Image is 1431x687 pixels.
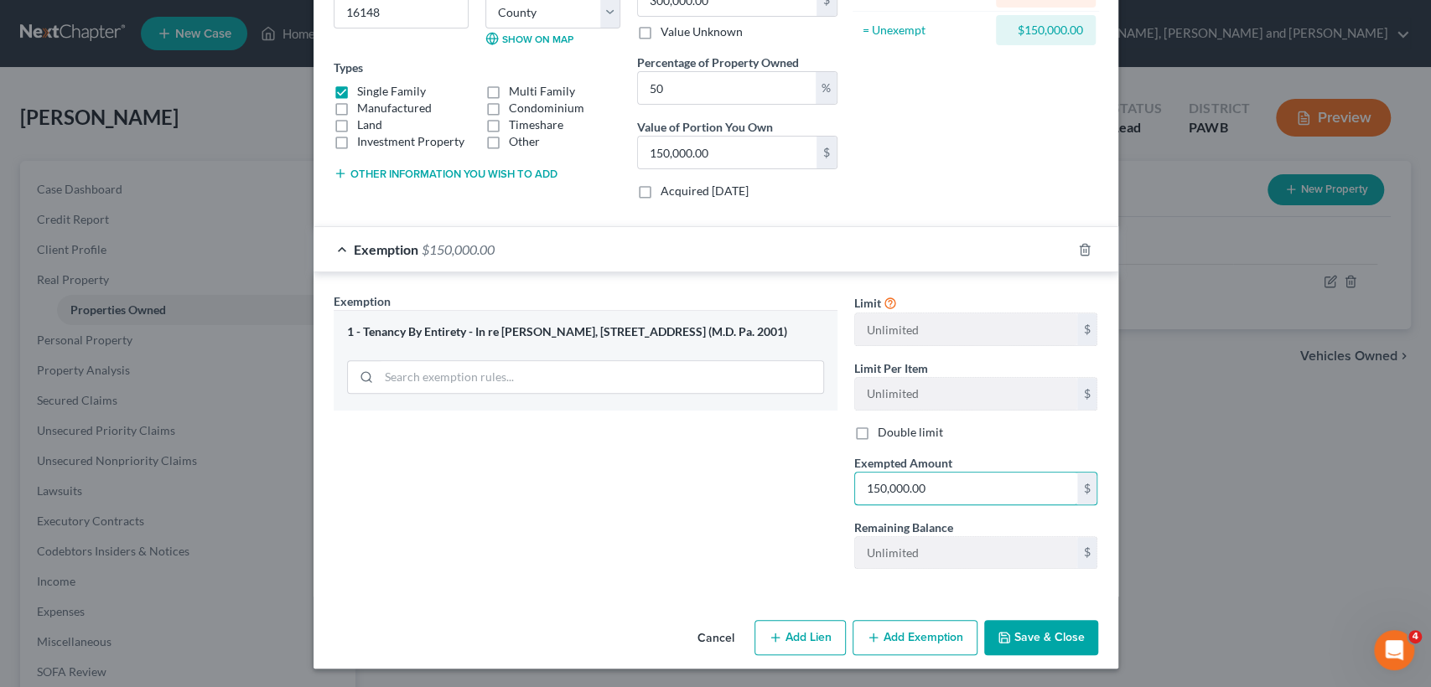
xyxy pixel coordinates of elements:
input: Search exemption rules... [379,361,823,393]
label: Other [509,133,540,150]
input: 0.00 [855,473,1077,504]
div: % [816,72,837,104]
label: Double limit [878,424,943,441]
input: -- [855,537,1077,569]
button: Add Exemption [853,620,977,655]
label: Remaining Balance [854,519,953,536]
label: Single Family [357,83,426,100]
button: Other information you wish to add [334,167,557,180]
label: Value of Portion You Own [637,118,773,136]
span: Exemption [354,241,418,257]
label: Timeshare [509,116,563,133]
div: $ [1077,313,1097,345]
label: Value Unknown [661,23,743,40]
div: $ [817,137,837,168]
span: $150,000.00 [422,241,495,257]
input: 0.00 [638,137,817,168]
label: Investment Property [357,133,464,150]
input: -- [855,313,1077,345]
a: Show on Map [485,32,573,45]
label: Condominium [509,100,584,116]
div: 1 - Tenancy By Entirety - In re [PERSON_NAME], [STREET_ADDRESS] (M.D. Pa. 2001) [347,324,824,340]
span: Exemption [334,294,391,308]
div: $ [1077,537,1097,569]
label: Multi Family [509,83,575,100]
label: Acquired [DATE] [661,183,749,199]
div: $ [1077,378,1097,410]
div: $150,000.00 [1009,22,1082,39]
label: Manufactured [357,100,432,116]
iframe: Intercom live chat [1374,630,1414,670]
label: Limit Per Item [854,359,928,377]
span: Exempted Amount [854,456,952,470]
button: Cancel [684,622,748,655]
label: Percentage of Property Owned [637,54,799,71]
input: 0.00 [638,72,816,104]
label: Land [357,116,382,133]
button: Save & Close [984,620,1098,655]
span: Limit [854,296,881,310]
div: $ [1077,473,1097,504]
span: 4 [1408,630,1422,643]
div: = Unexempt [863,22,989,39]
label: Types [334,59,363,76]
input: -- [855,378,1077,410]
button: Add Lien [754,620,846,655]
